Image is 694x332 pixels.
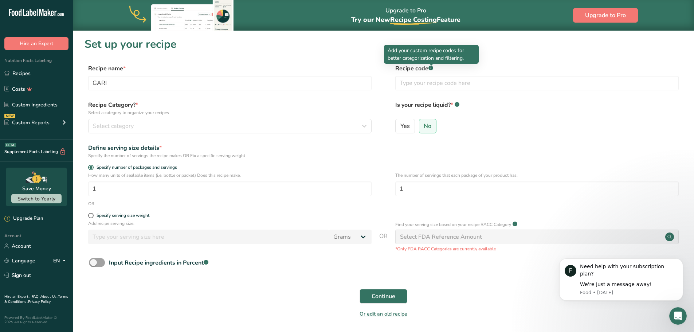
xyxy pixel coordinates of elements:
[360,310,407,317] a: Or edit an old recipe
[109,258,208,267] div: Input Recipe ingredients in Percent
[88,101,372,116] label: Recipe Category?
[88,172,372,179] p: How many units of sealable items (i.e. bottle or packet) Does this recipe make.
[395,101,679,116] label: Is your recipe liquid?
[395,221,511,228] p: Find your serving size based on your recipe RACC Category
[88,144,372,152] div: Define serving size details
[88,109,372,116] p: Select a category to organize your recipes
[372,292,395,301] span: Continue
[669,307,687,325] iframe: Intercom live chat
[85,36,682,52] h1: Set up your recipe
[94,165,177,170] span: Specify number of packages and servings
[22,185,51,192] div: Save Money
[4,316,68,324] div: Powered By FoodLabelMaker © 2025 All Rights Reserved
[351,15,460,24] span: Try our New Feature
[395,64,679,73] label: Recipe code
[40,294,58,299] a: About Us .
[395,76,679,90] input: Type your recipe code here
[88,152,372,159] div: Specify the number of servings the recipe makes OR Fix a specific serving weight
[4,215,43,222] div: Upgrade Plan
[97,213,149,218] div: Specify serving size weight
[4,294,68,304] a: Terms & Conditions .
[400,233,482,241] div: Select FDA Reference Amount
[573,8,638,23] button: Upgrade to Pro
[400,122,410,130] span: Yes
[4,114,15,118] div: NEW
[5,143,16,147] div: BETA
[585,11,626,20] span: Upgrade to Pro
[88,220,372,227] p: Add recipe serving size.
[88,230,329,244] input: Type your serving size here
[4,254,35,267] a: Language
[395,172,679,179] p: The number of servings that each package of your product has.
[88,200,94,207] div: OR
[4,37,68,50] button: Hire an Expert
[388,47,475,62] p: Add your custom recipe codes for better categorization and filtering.
[93,122,134,130] span: Select category
[424,122,431,130] span: No
[360,289,407,304] button: Continue
[4,294,30,299] a: Hire an Expert .
[395,246,679,252] p: *Only FDA RACC Categories are currently available
[88,76,372,90] input: Type your recipe name here
[548,255,694,312] iframe: Intercom notifications message
[88,119,372,133] button: Select category
[379,232,388,252] span: OR
[17,195,55,202] span: Switch to Yearly
[32,294,40,299] a: FAQ .
[11,194,62,203] button: Switch to Yearly
[4,119,50,126] div: Custom Reports
[88,64,372,73] label: Recipe name
[28,299,51,304] a: Privacy Policy
[53,256,68,265] div: EN
[351,0,460,31] div: Upgrade to Pro
[390,15,437,24] span: Recipe Costing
